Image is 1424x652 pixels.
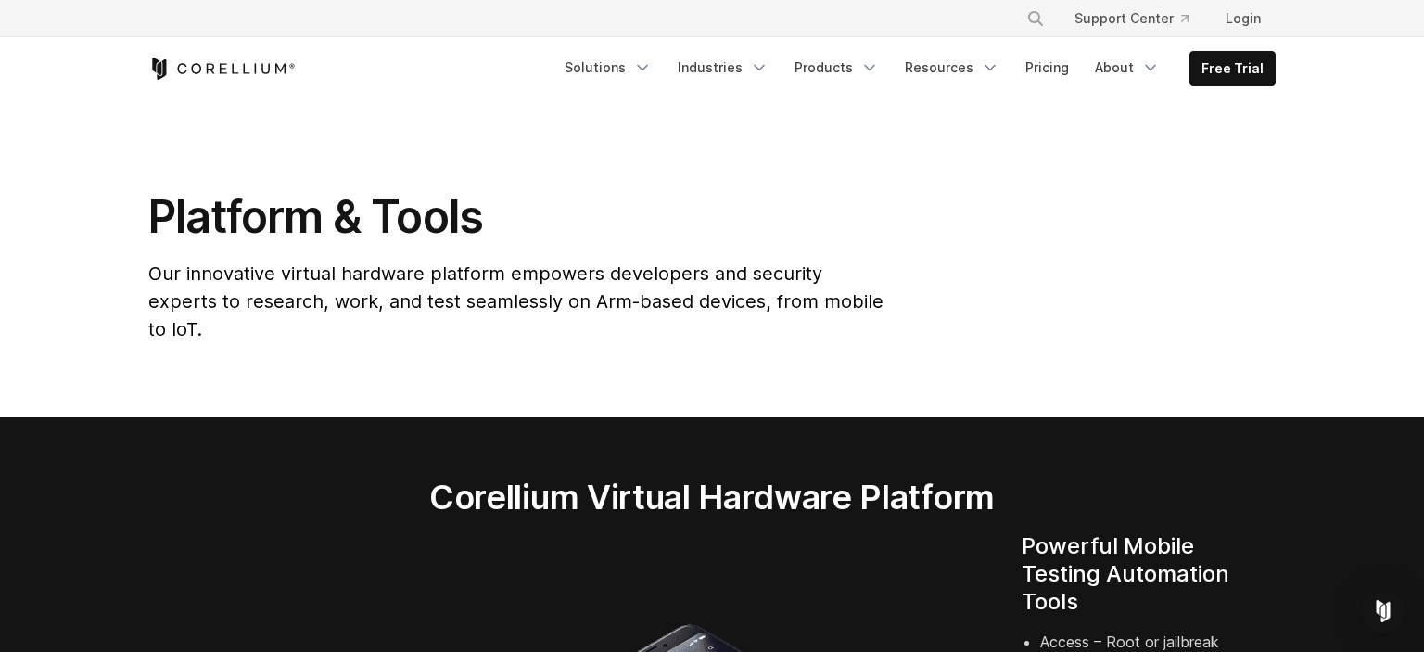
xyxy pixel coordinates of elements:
[1014,51,1080,84] a: Pricing
[148,58,296,80] a: Corellium Home
[894,51,1011,84] a: Resources
[553,51,1276,86] div: Navigation Menu
[783,51,890,84] a: Products
[1211,2,1276,35] a: Login
[553,51,663,84] a: Solutions
[148,189,887,245] h1: Platform & Tools
[1190,52,1275,85] a: Free Trial
[1084,51,1171,84] a: About
[148,262,884,340] span: Our innovative virtual hardware platform empowers developers and security experts to research, wo...
[1060,2,1203,35] a: Support Center
[1022,532,1276,616] h4: Powerful Mobile Testing Automation Tools
[1361,589,1405,633] div: Open Intercom Messenger
[1004,2,1276,35] div: Navigation Menu
[1019,2,1052,35] button: Search
[342,477,1081,518] h2: Corellium Virtual Hardware Platform
[667,51,780,84] a: Industries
